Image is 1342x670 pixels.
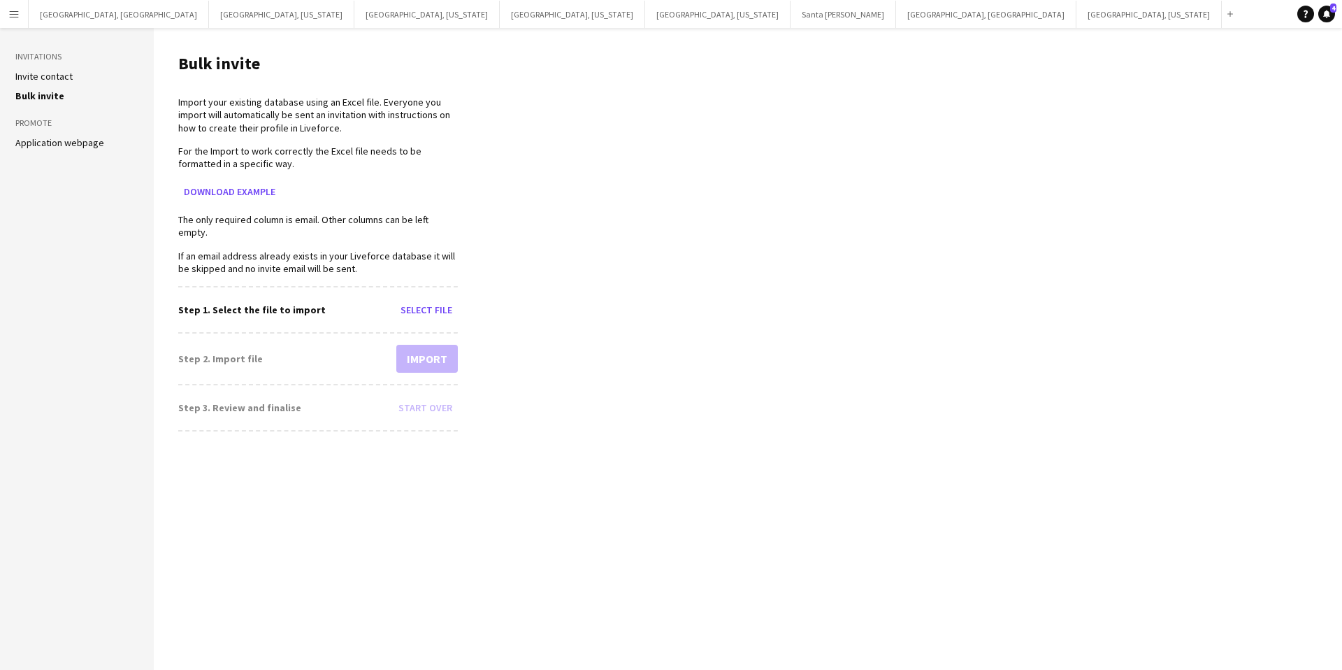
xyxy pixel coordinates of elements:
button: [GEOGRAPHIC_DATA], [US_STATE] [645,1,791,28]
button: [GEOGRAPHIC_DATA], [GEOGRAPHIC_DATA] [29,1,209,28]
button: [GEOGRAPHIC_DATA], [US_STATE] [354,1,500,28]
div: Step 2. Import file [178,352,263,365]
button: Select file [395,299,458,321]
a: Invite contact [15,70,73,83]
a: 4 [1318,6,1335,22]
a: Application webpage [15,136,104,149]
p: The only required column is email. Other columns can be left empty. [178,213,458,238]
span: 4 [1330,3,1336,13]
button: [GEOGRAPHIC_DATA], [US_STATE] [209,1,354,28]
h1: Bulk invite [178,53,458,74]
h3: Invitations [15,50,138,63]
button: [GEOGRAPHIC_DATA], [US_STATE] [500,1,645,28]
button: [GEOGRAPHIC_DATA], [US_STATE] [1076,1,1222,28]
p: Import your existing database using an Excel file. Everyone you import will automatically be sent... [178,96,458,134]
button: Download example [178,180,281,203]
div: Step 1. Select the file to import [178,304,326,316]
a: Bulk invite [15,90,64,102]
p: If an email address already exists in your Liveforce database it will be skipped and no invite em... [178,250,458,275]
div: Step 3. Review and finalise [178,401,301,414]
p: For the Import to work correctly the Excel file needs to be formatted in a specific way. [178,145,458,170]
h3: Promote [15,117,138,129]
button: [GEOGRAPHIC_DATA], [GEOGRAPHIC_DATA] [896,1,1076,28]
button: Santa [PERSON_NAME] [791,1,896,28]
